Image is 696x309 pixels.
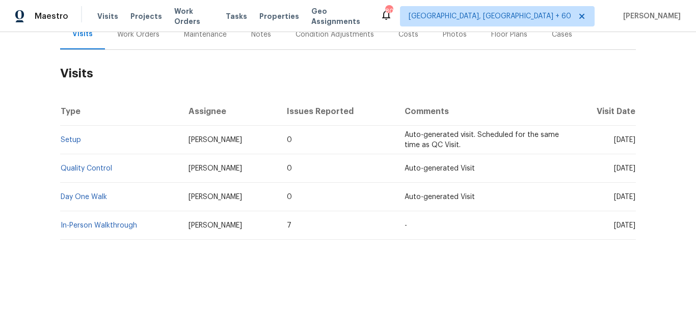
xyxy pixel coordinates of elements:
[61,165,112,172] a: Quality Control
[491,30,527,40] div: Floor Plans
[385,6,392,16] div: 800
[60,50,636,97] h2: Visits
[279,97,396,126] th: Issues Reported
[569,97,636,126] th: Visit Date
[97,11,118,21] span: Visits
[405,131,559,149] span: Auto-generated visit. Scheduled for the same time as QC Visit.
[72,29,93,39] div: Visits
[184,30,227,40] div: Maintenance
[396,97,569,126] th: Comments
[614,136,635,144] span: [DATE]
[180,97,279,126] th: Assignee
[405,222,407,229] span: -
[117,30,159,40] div: Work Orders
[398,30,418,40] div: Costs
[130,11,162,21] span: Projects
[296,30,374,40] div: Condition Adjustments
[287,193,292,201] span: 0
[259,11,299,21] span: Properties
[619,11,681,21] span: [PERSON_NAME]
[189,222,242,229] span: [PERSON_NAME]
[189,136,242,144] span: [PERSON_NAME]
[189,165,242,172] span: [PERSON_NAME]
[287,222,291,229] span: 7
[251,30,271,40] div: Notes
[552,30,572,40] div: Cases
[311,6,368,26] span: Geo Assignments
[287,165,292,172] span: 0
[287,136,292,144] span: 0
[614,165,635,172] span: [DATE]
[60,97,180,126] th: Type
[409,11,571,21] span: [GEOGRAPHIC_DATA], [GEOGRAPHIC_DATA] + 60
[61,136,81,144] a: Setup
[189,193,242,201] span: [PERSON_NAME]
[174,6,213,26] span: Work Orders
[35,11,68,21] span: Maestro
[226,13,247,20] span: Tasks
[405,193,475,201] span: Auto-generated Visit
[405,165,475,172] span: Auto-generated Visit
[614,222,635,229] span: [DATE]
[61,222,137,229] a: In-Person Walkthrough
[614,193,635,201] span: [DATE]
[443,30,467,40] div: Photos
[61,193,107,201] a: Day One Walk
